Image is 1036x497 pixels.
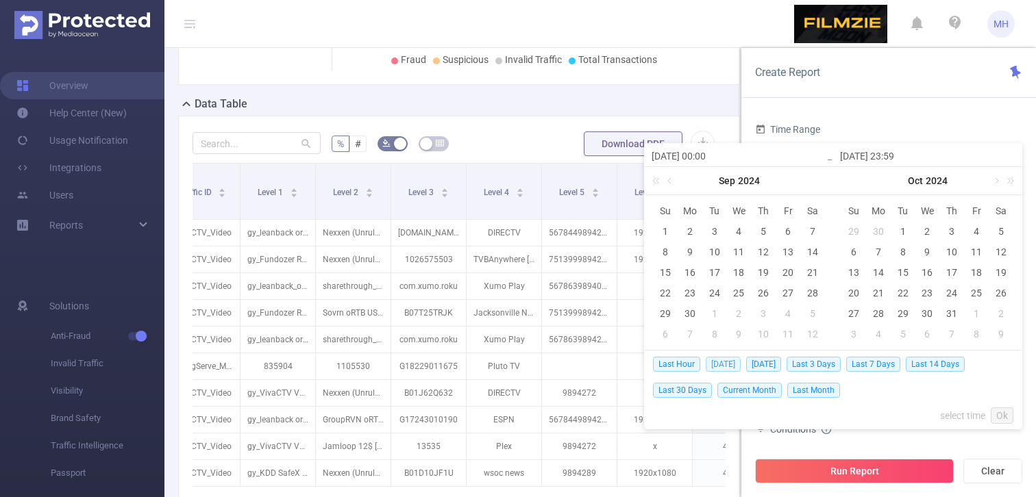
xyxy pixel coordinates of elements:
i: icon: caret-down [516,192,523,196]
a: select time [940,403,985,429]
div: 3 [846,326,862,342]
p: 5678639894223 [542,327,617,353]
input: End date [840,148,1015,164]
th: Sat [800,201,825,221]
td: September 22, 2024 [653,283,678,303]
td: October 12, 2024 [989,242,1013,262]
div: 10 [944,244,960,260]
td: October 2, 2024 [915,221,940,242]
td: September 6, 2024 [776,221,800,242]
div: 24 [944,285,960,301]
td: October 2, 2024 [727,303,752,324]
td: October 26, 2024 [989,283,1013,303]
td: October 10, 2024 [751,324,776,344]
div: 29 [846,223,862,240]
td: October 25, 2024 [964,283,989,303]
div: 5 [755,223,772,240]
td: September 17, 2024 [702,262,727,283]
div: 26 [755,285,772,301]
td: October 12, 2024 [800,324,825,344]
div: 16 [682,264,698,281]
td: October 13, 2024 [841,262,866,283]
td: November 2, 2024 [989,303,1013,324]
td: September 20, 2024 [776,262,800,283]
a: Sep [717,167,737,194]
span: # [355,138,361,149]
p: Xumo Play [467,273,541,299]
td: September 1, 2024 [653,221,678,242]
th: Sun [653,201,678,221]
span: Mo [678,205,702,217]
span: Brand Safety [51,405,164,432]
div: 6 [780,223,796,240]
a: Last year (Control + left) [650,167,667,194]
p: PLL_CTV_Video [165,300,240,326]
td: October 23, 2024 [915,283,940,303]
span: Suspicious [443,54,489,65]
td: September 27, 2024 [776,283,800,303]
div: 18 [968,264,985,281]
span: Mo [866,205,891,217]
span: Time Range [755,124,820,135]
p: x [617,300,692,326]
div: 15 [657,264,674,281]
p: 1920x1080 [617,246,692,272]
button: Clear [963,459,1022,483]
h2: Data Table [195,96,247,112]
div: 11 [780,326,796,342]
p: PLL_CTV_Video [165,220,240,246]
div: 19 [755,264,772,281]
span: Tu [702,205,727,217]
td: September 2, 2024 [678,221,702,242]
div: 11 [968,244,985,260]
a: Previous month (PageUp) [665,167,677,194]
a: Next year (Control + right) [999,167,1017,194]
span: Th [751,205,776,217]
span: Create Report [755,66,820,79]
i: icon: caret-up [441,186,448,190]
i: icon: caret-down [219,192,226,196]
p: gy_leanback_ortb_2022_01_04 (9894049) [241,273,315,299]
th: Wed [727,201,752,221]
td: October 11, 2024 [964,242,989,262]
i: icon: caret-down [290,192,297,196]
div: 2 [993,305,1009,322]
div: 30 [870,223,887,240]
div: 4 [870,326,887,342]
div: 19 [993,264,1009,281]
div: 24 [706,285,723,301]
td: October 17, 2024 [939,262,964,283]
i: icon: caret-up [219,186,226,190]
a: Next month (PageDown) [989,167,1002,194]
p: PLL_CTV_Video [165,327,240,353]
td: September 21, 2024 [800,262,825,283]
p: TVBAnywhere [GEOGRAPHIC_DATA] [467,246,541,272]
td: October 4, 2024 [776,303,800,324]
div: 1 [968,305,985,322]
div: 8 [895,244,911,260]
td: October 28, 2024 [866,303,891,324]
span: Level 1 [258,188,285,197]
p: com.xumo.roku [391,273,466,299]
a: Overview [16,72,88,99]
div: 25 [968,285,985,301]
p: Xumo Play [467,327,541,353]
th: Mon [866,201,891,221]
div: 4 [730,223,747,240]
td: September 30, 2024 [678,303,702,324]
div: 20 [780,264,796,281]
i: icon: caret-down [365,192,373,196]
span: Invalid Traffic [505,54,562,65]
td: November 3, 2024 [841,324,866,344]
div: 1 [895,223,911,240]
span: Level 3 [408,188,436,197]
div: 26 [993,285,1009,301]
td: October 4, 2024 [964,221,989,242]
div: 16 [919,264,935,281]
span: Su [653,205,678,217]
td: October 22, 2024 [891,283,915,303]
div: 9 [682,244,698,260]
div: 6 [919,326,935,342]
div: 5 [895,326,911,342]
div: 2 [919,223,935,240]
